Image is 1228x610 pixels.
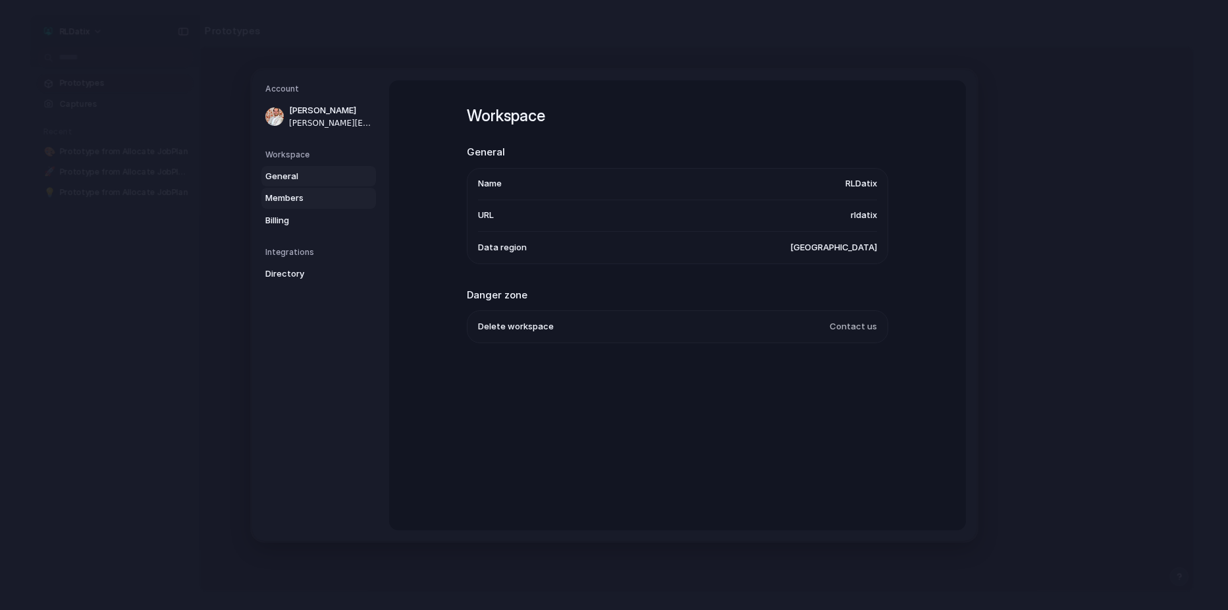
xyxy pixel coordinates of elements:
span: rldatix [851,209,877,222]
span: Name [478,177,502,190]
span: Contact us [830,320,877,333]
span: Data region [478,240,527,254]
span: Delete workspace [478,320,554,333]
span: Directory [265,267,350,281]
a: General [261,165,376,186]
span: [GEOGRAPHIC_DATA] [790,240,877,254]
h5: Workspace [265,148,376,160]
h1: Workspace [467,104,888,128]
a: Members [261,188,376,209]
span: [PERSON_NAME] [289,104,373,117]
h2: General [467,145,888,160]
span: General [265,169,350,182]
span: Members [265,192,350,205]
h5: Integrations [265,246,376,258]
span: Billing [265,213,350,227]
a: [PERSON_NAME][PERSON_NAME][EMAIL_ADDRESS][DOMAIN_NAME] [261,100,376,133]
h5: Account [265,83,376,95]
span: URL [478,209,494,222]
a: Billing [261,209,376,231]
span: [PERSON_NAME][EMAIL_ADDRESS][DOMAIN_NAME] [289,117,373,128]
a: Directory [261,263,376,285]
h2: Danger zone [467,287,888,302]
span: RLDatix [845,177,877,190]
